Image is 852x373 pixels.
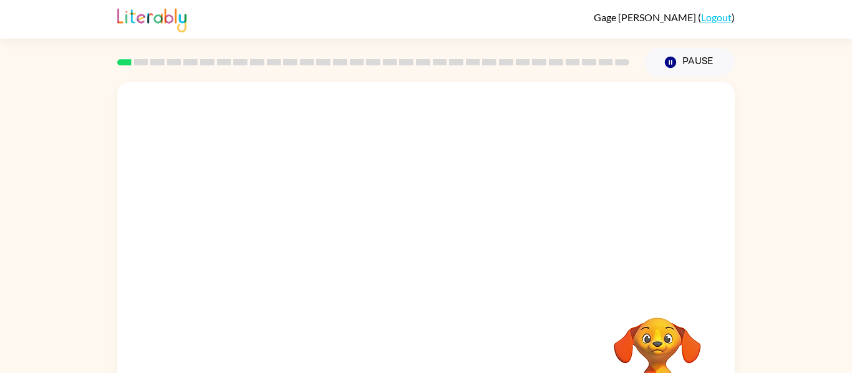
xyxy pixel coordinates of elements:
span: Gage [PERSON_NAME] [594,11,698,23]
img: Literably [117,5,186,32]
a: Logout [701,11,732,23]
button: Pause [644,48,735,77]
div: ( ) [594,11,735,23]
